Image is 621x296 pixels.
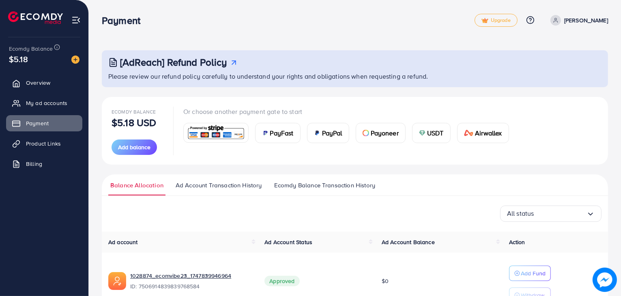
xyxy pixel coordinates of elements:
div: Search for option [500,206,602,222]
h3: Payment [102,15,147,26]
span: $0 [382,277,389,285]
span: Airwallex [475,128,502,138]
span: Payoneer [371,128,399,138]
a: card [183,123,249,143]
a: cardUSDT [412,123,451,143]
span: Balance Allocation [110,181,163,190]
a: 1028874_ecomvibe23_1747839946964 [130,272,251,280]
span: USDT [427,128,444,138]
span: My ad accounts [26,99,67,107]
input: Search for option [534,207,587,220]
p: Please review our refund policy carefully to understand your rights and obligations when requesti... [108,71,603,81]
span: ID: 7506914839839768584 [130,282,251,290]
span: $5.18 [9,53,28,65]
span: PayPal [322,128,342,138]
img: card [314,130,320,136]
img: ic-ads-acc.e4c84228.svg [108,272,126,290]
p: $5.18 USD [112,118,156,127]
span: Upgrade [481,17,511,24]
span: Ad Account Balance [382,238,435,246]
a: Overview [6,75,82,91]
div: <span class='underline'>1028874_ecomvibe23_1747839946964</span></br>7506914839839768584 [130,272,251,290]
span: All status [507,207,534,220]
span: Overview [26,79,50,87]
a: tickUpgrade [475,14,518,27]
a: My ad accounts [6,95,82,111]
span: Ecomdy Balance Transaction History [274,181,375,190]
img: menu [71,15,81,25]
span: Billing [26,160,42,168]
a: Product Links [6,135,82,152]
button: Add balance [112,139,157,155]
a: cardPayoneer [356,123,406,143]
a: cardPayPal [307,123,349,143]
img: logo [8,11,63,24]
span: Add balance [118,143,150,151]
img: card [262,130,269,136]
span: Ad Account Transaction History [176,181,262,190]
button: Add Fund [509,266,551,281]
span: Ad Account Status [264,238,312,246]
span: Action [509,238,525,246]
img: card [419,130,425,136]
a: Payment [6,115,82,131]
span: Approved [264,276,299,286]
span: Product Links [26,139,61,148]
span: Ecomdy Balance [112,108,156,115]
h3: [AdReach] Refund Policy [120,56,227,68]
span: PayFast [270,128,294,138]
img: image [71,56,80,64]
img: tick [481,18,488,24]
p: [PERSON_NAME] [564,15,608,25]
a: [PERSON_NAME] [547,15,608,26]
img: card [464,130,474,136]
span: Ad account [108,238,138,246]
a: cardPayFast [255,123,301,143]
a: Billing [6,156,82,172]
img: image [593,268,617,292]
p: Or choose another payment gate to start [183,107,516,116]
span: Payment [26,119,49,127]
p: Add Fund [521,268,546,278]
a: cardAirwallex [457,123,509,143]
img: card [186,124,246,142]
span: Ecomdy Balance [9,45,53,53]
img: card [363,130,369,136]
